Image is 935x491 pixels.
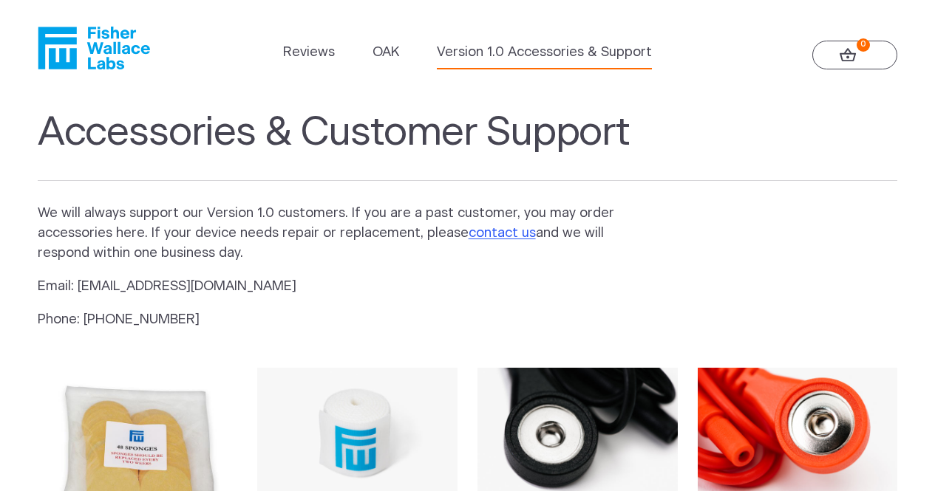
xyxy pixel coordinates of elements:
h1: Accessories & Customer Support [38,109,898,181]
strong: 0 [857,38,870,52]
a: OAK [373,43,399,63]
a: Reviews [283,43,335,63]
a: Version 1.0 Accessories & Support [437,43,652,63]
a: contact us [469,227,536,240]
p: Phone: [PHONE_NUMBER] [38,310,641,330]
a: Fisher Wallace [38,27,150,69]
a: 0 [812,41,897,69]
p: Email: [EMAIL_ADDRESS][DOMAIN_NAME] [38,277,641,297]
p: We will always support our Version 1.0 customers. If you are a past customer, you may order acces... [38,204,641,264]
